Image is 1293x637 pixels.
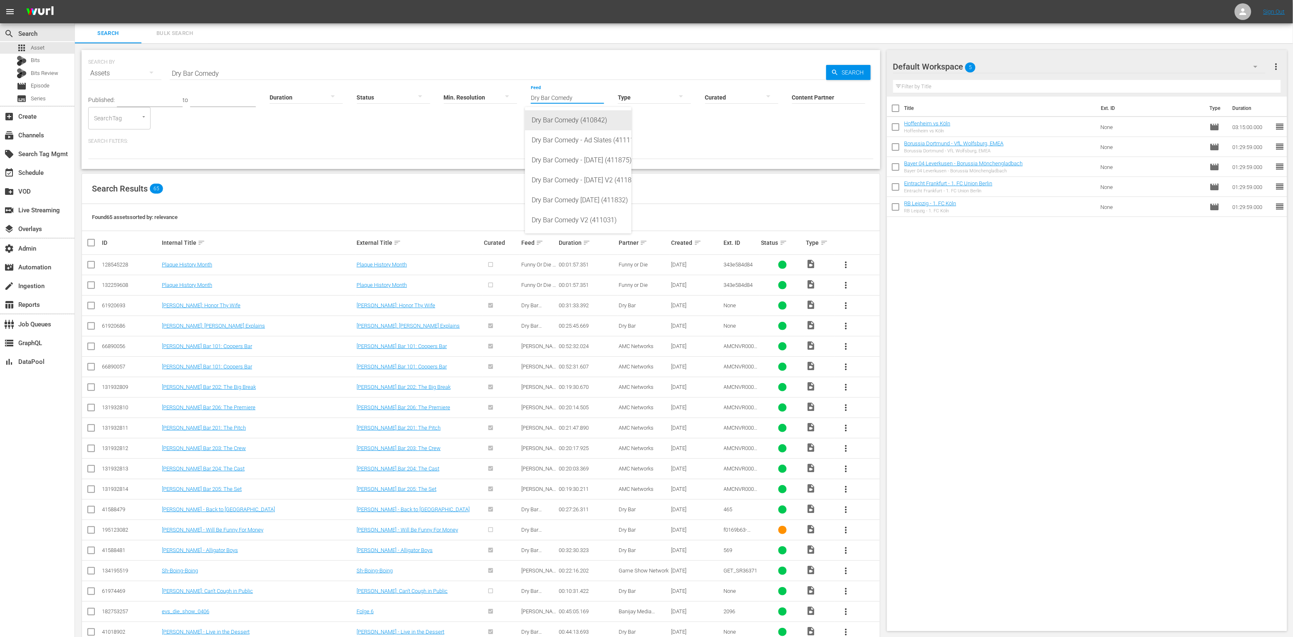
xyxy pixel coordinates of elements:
[521,343,556,356] span: [PERSON_NAME] Feed
[724,465,758,478] span: AMCNVR0000057742
[619,527,636,533] span: Dry Bar
[4,338,14,348] span: GraphQL
[31,95,46,103] span: Series
[357,302,435,309] a: [PERSON_NAME]: Honor Thy Wife
[841,607,851,617] span: more_vert
[1227,97,1277,120] th: Duration
[839,65,871,80] span: Search
[357,282,407,288] a: Plaque History Month
[357,261,407,268] a: Plaque History Month
[162,302,240,309] a: [PERSON_NAME]: Honor Thy Wife
[619,282,648,288] span: Funny or Die
[559,343,616,349] div: 00:52:32.024
[1204,97,1227,120] th: Type
[31,82,50,90] span: Episode
[806,381,816,391] span: Video
[4,149,14,159] span: Search Tag Mgmt
[671,506,721,513] div: [DATE]
[671,445,721,451] div: [DATE]
[724,302,759,309] div: None
[836,479,856,499] button: more_vert
[671,588,721,594] div: [DATE]
[836,316,856,336] button: more_vert
[841,382,851,392] span: more_vert
[619,343,654,349] span: AMC Networks
[671,486,721,492] div: [DATE]
[1209,162,1219,172] span: Episode
[559,465,616,472] div: 00:20:03.369
[4,187,14,197] span: VOD
[724,363,758,376] span: AMCNVR0000046084
[162,445,246,451] a: [PERSON_NAME] Bar 203: The Crew
[724,567,758,574] span: GET_SR36371
[559,588,616,594] div: 00:10:31.422
[4,300,14,310] span: Reports
[761,238,804,248] div: Status
[836,602,856,622] button: more_vert
[836,581,856,601] button: more_vert
[88,97,115,103] span: Published:
[619,238,669,248] div: Partner
[836,296,856,316] button: more_vert
[102,404,159,411] div: 131932810
[1209,182,1219,192] span: Episode
[532,110,625,130] div: Dry Bar Comedy (410842)
[102,445,159,451] div: 131932812
[102,261,159,268] div: 128545228
[162,238,354,248] div: Internal Title
[1209,202,1219,212] span: Episode
[102,239,159,246] div: ID
[806,524,816,534] span: Video
[841,586,851,596] span: more_vert
[162,567,198,574] a: Sh-Boing-Boing
[559,567,616,574] div: 00:22:16.202
[102,384,159,390] div: 131932809
[836,540,856,560] button: more_vert
[780,239,787,246] span: sort
[102,506,159,513] div: 41588479
[559,238,616,248] div: Duration
[1097,157,1206,177] td: None
[841,545,851,555] span: more_vert
[162,363,252,370] a: [PERSON_NAME] Bar 101: Coopers Bar
[5,7,15,17] span: menu
[806,483,816,493] span: Video
[357,629,444,635] a: [PERSON_NAME] - Live in the Dessert
[836,561,856,581] button: more_vert
[806,402,816,412] span: Video
[841,403,851,413] span: more_vert
[162,486,242,492] a: [PERSON_NAME] Bar 205: The Set
[841,260,851,270] span: more_vert
[521,323,542,335] span: Dry Bar Comedy
[521,238,556,248] div: Feed
[536,239,543,246] span: sort
[1209,122,1219,132] span: Episode
[4,224,14,234] span: Overlays
[559,302,616,309] div: 00:31:33.392
[671,302,721,309] div: [DATE]
[357,425,441,431] a: [PERSON_NAME] Bar 201: The Pitch
[140,113,148,121] button: Open
[619,261,648,268] span: Funny or Die
[1229,137,1275,157] td: 01:29:59.000
[724,527,758,552] span: f0169b63-98a3-4671-a329-5184f495c57d
[836,459,856,479] button: more_vert
[357,384,451,390] a: [PERSON_NAME] Bar 202: The Big Break
[841,362,851,372] span: more_vert
[357,486,436,492] a: [PERSON_NAME] Bar 205: The Set
[836,377,856,397] button: more_vert
[583,239,590,246] span: sort
[4,205,14,215] span: Live Streaming
[521,282,556,307] span: Funny Or Die - LocalNow/[PERSON_NAME] Syndication
[1275,142,1285,152] span: reorder
[162,384,256,390] a: [PERSON_NAME] Bar 202: The Big Break
[559,282,616,288] div: 00:01:57.351
[671,282,721,288] div: [DATE]
[671,238,721,248] div: Created
[532,190,625,210] div: Dry Bar Comedy [DATE] (411832)
[357,445,441,451] a: [PERSON_NAME] Bar 203: The Crew
[17,68,27,78] div: Bits Review
[17,94,27,104] span: Series
[724,261,753,268] span: 343e584d84
[841,443,851,453] span: more_vert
